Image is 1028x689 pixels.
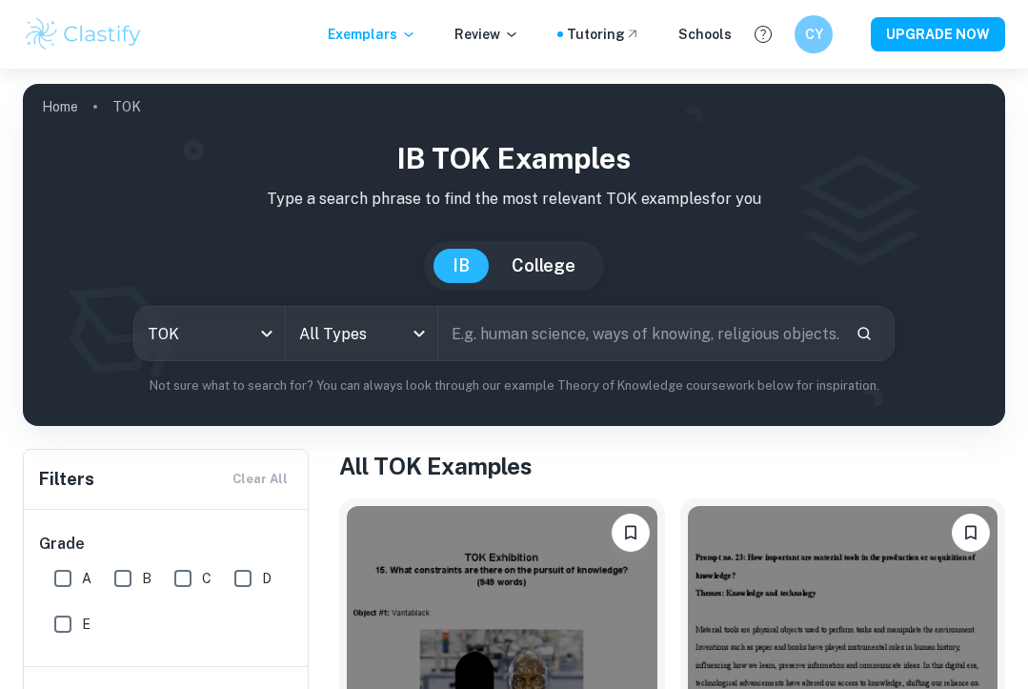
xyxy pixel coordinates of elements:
[493,249,595,283] button: College
[747,18,779,51] button: Help and Feedback
[142,568,151,589] span: B
[454,24,519,45] p: Review
[262,568,272,589] span: D
[202,568,212,589] span: C
[42,93,78,120] a: Home
[339,449,1005,483] h1: All TOK Examples
[82,614,91,635] span: E
[23,15,144,53] img: Clastify logo
[112,96,141,117] p: TOK
[39,533,294,556] h6: Grade
[871,17,1005,51] button: UPGRADE NOW
[23,84,1005,426] img: profile cover
[134,307,285,360] div: TOK
[286,307,436,360] div: All Types
[38,376,990,395] p: Not sure what to search for? You can always look through our example Theory of Knowledge coursewo...
[848,317,880,350] button: Search
[39,466,94,493] h6: Filters
[38,188,990,211] p: Type a search phrase to find the most relevant TOK examples for you
[567,24,640,45] a: Tutoring
[952,514,990,552] button: Bookmark
[433,249,489,283] button: IB
[438,307,840,360] input: E.g. human science, ways of knowing, religious objects...
[803,24,825,45] h6: CY
[678,24,732,45] a: Schools
[328,24,416,45] p: Exemplars
[795,15,833,53] button: CY
[612,514,650,552] button: Bookmark
[82,568,91,589] span: A
[38,137,990,180] h1: IB TOK examples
